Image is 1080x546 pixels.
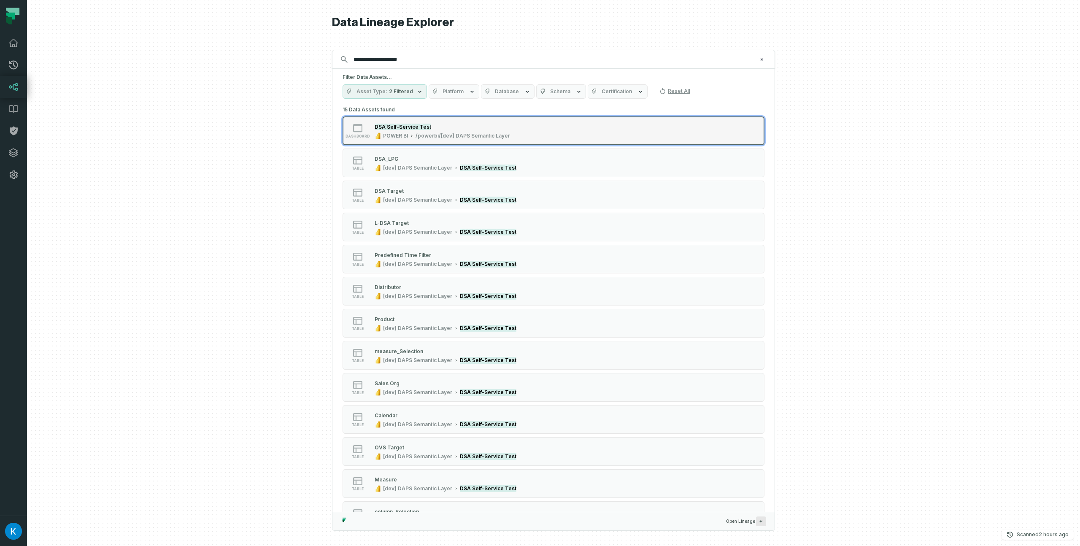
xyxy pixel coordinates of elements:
relative-time: Oct 12, 2025, 11:44 AM GMT+3 [1039,531,1069,538]
h5: Filter Data Assets... [343,74,764,81]
div: /powerbi/[dev] DAPS Semantic Layer [416,132,510,139]
span: Open Lineage [726,516,766,526]
button: Database [481,84,535,99]
div: column_Selection [375,508,419,515]
img: avatar of Kosta Shougaev [5,523,22,540]
button: table[dev] DAPS Semantic LayerDSA Self-Service Test [343,149,764,177]
div: DSA_LPG [375,156,398,162]
div: DSA Target [375,188,404,194]
span: Asset Type [356,88,387,95]
span: Schema [550,88,570,95]
div: [dev] DAPS Semantic Layer [383,165,452,171]
mark: DSA Self-Service Test [460,325,516,332]
span: table [352,423,364,427]
button: Platform [429,84,479,99]
button: table[dev] DAPS Semantic LayerDSA Self-Service Test [343,341,764,370]
mark: DSA Self-Service Test [460,357,516,364]
mark: DSA Self-Service Test [460,261,516,268]
div: Predefined Time Filter [375,252,431,258]
div: [dev] DAPS Semantic Layer [383,229,452,235]
button: table[dev] DAPS Semantic LayerDSA Self-Service Test [343,245,764,273]
div: Measure [375,476,397,483]
span: Platform [443,88,464,95]
div: POWER BI [383,132,408,139]
button: table[dev] DAPS Semantic LayerDSA Self-Service Test [343,405,764,434]
span: table [352,359,364,363]
div: Suggestions [332,104,775,512]
mark: DSA Self-Service Test [460,293,516,300]
div: Sales Org [375,380,400,387]
button: table[dev] DAPS Semantic LayerDSA Self-Service Test [343,309,764,338]
span: table [352,230,364,235]
mark: DSA Self-Service Test [460,229,516,235]
div: [dev] DAPS Semantic Layer [383,485,452,492]
span: 2 Filtered [389,88,413,95]
button: dashboardPOWER BI/powerbi/[dev] DAPS Semantic Layer [343,116,764,145]
button: table[dev] DAPS Semantic LayerDSA Self-Service Test [343,501,764,530]
span: table [352,262,364,267]
div: [dev] DAPS Semantic Layer [383,389,452,396]
div: [dev] DAPS Semantic Layer [383,421,452,428]
button: table[dev] DAPS Semantic LayerDSA Self-Service Test [343,277,764,305]
span: table [352,166,364,170]
div: Calendar [375,412,397,419]
mark: DSA Self-Service Test [375,124,431,130]
button: Clear search query [758,55,766,64]
div: Product [375,316,394,322]
button: table[dev] DAPS Semantic LayerDSA Self-Service Test [343,213,764,241]
button: table[dev] DAPS Semantic LayerDSA Self-Service Test [343,373,764,402]
div: measure_Selection [375,348,423,354]
span: table [352,391,364,395]
div: [dev] DAPS Semantic Layer [383,293,452,300]
span: dashboard [346,134,370,138]
span: Certification [602,88,632,95]
button: Schema [536,84,586,99]
p: Scanned [1017,530,1069,539]
h1: Data Lineage Explorer [332,15,775,30]
button: table[dev] DAPS Semantic LayerDSA Self-Service Test [343,469,764,498]
button: Reset All [656,84,694,98]
div: [dev] DAPS Semantic Layer [383,453,452,460]
mark: DSA Self-Service Test [460,453,516,460]
div: [dev] DAPS Semantic Layer [383,325,452,332]
div: [dev] DAPS Semantic Layer [383,357,452,364]
span: Database [495,88,519,95]
div: Distributor [375,284,401,290]
span: table [352,295,364,299]
span: table [352,487,364,491]
mark: DSA Self-Service Test [460,389,516,396]
mark: DSA Self-Service Test [460,165,516,171]
span: Press ↵ to add a new Data Asset to the graph [756,516,766,526]
button: Scanned[DATE] 11:44:12 AM [1002,530,1074,540]
button: Asset Type2 Filtered [343,84,427,99]
span: table [352,455,364,459]
div: OVS Target [375,444,404,451]
span: table [352,327,364,331]
div: [dev] DAPS Semantic Layer [383,197,452,203]
button: Certification [588,84,648,99]
button: table[dev] DAPS Semantic LayerDSA Self-Service Test [343,437,764,466]
mark: DSA Self-Service Test [460,485,516,492]
span: table [352,198,364,203]
mark: DSA Self-Service Test [460,421,516,428]
button: table[dev] DAPS Semantic LayerDSA Self-Service Test [343,181,764,209]
div: [dev] DAPS Semantic Layer [383,261,452,268]
div: L-DSA Target [375,220,409,226]
mark: DSA Self-Service Test [460,197,516,203]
